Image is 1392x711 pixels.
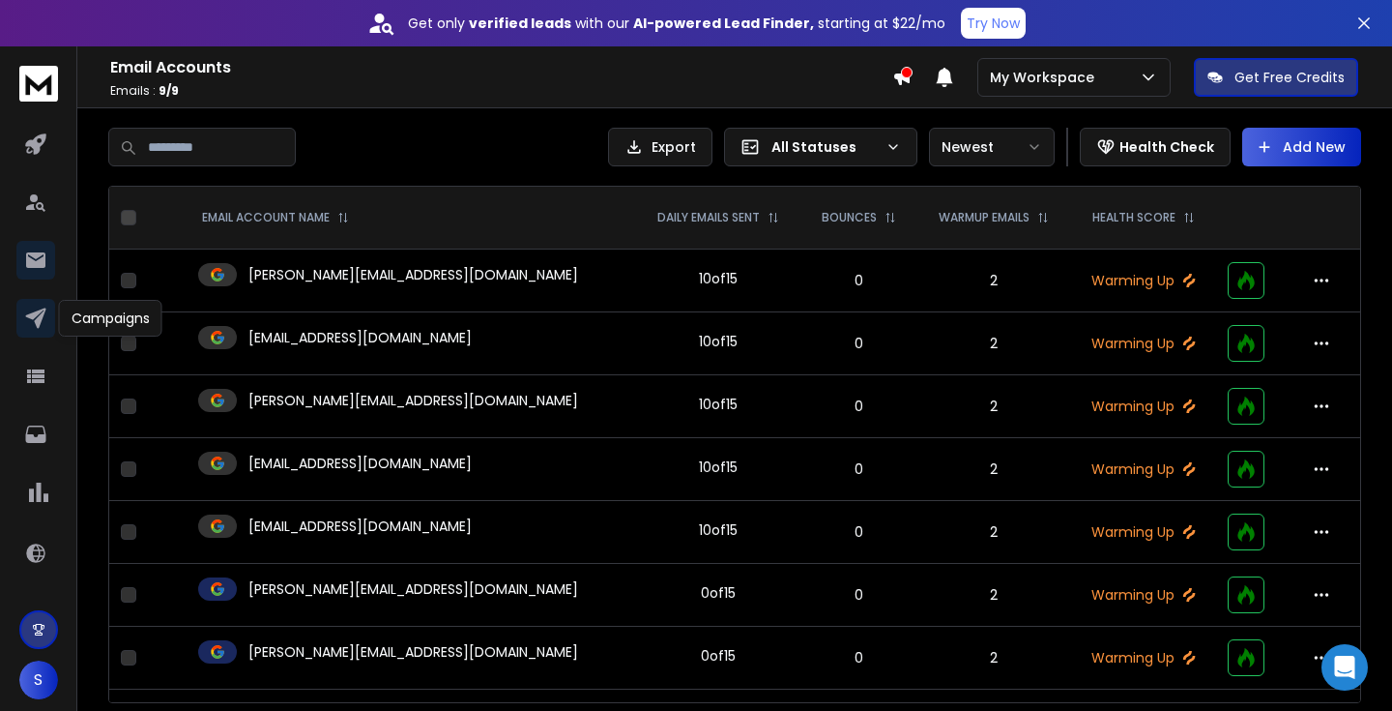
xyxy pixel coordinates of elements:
p: HEALTH SCORE [1092,210,1175,225]
td: 2 [916,312,1070,375]
p: Warming Up [1083,397,1205,416]
p: Get Free Credits [1234,68,1345,87]
p: 0 [813,397,905,416]
h1: Email Accounts [110,56,892,79]
p: WARMUP EMAILS [939,210,1029,225]
p: 0 [813,334,905,353]
strong: AI-powered Lead Finder, [633,14,814,33]
p: [PERSON_NAME][EMAIL_ADDRESS][DOMAIN_NAME] [248,579,578,599]
p: Warming Up [1083,459,1205,479]
p: 0 [813,459,905,479]
td: 2 [916,627,1070,690]
div: 0 of 15 [701,646,736,666]
td: 2 [916,375,1070,438]
button: Health Check [1080,128,1231,166]
td: 2 [916,501,1070,564]
p: 0 [813,522,905,542]
button: Get Free Credits [1194,58,1358,97]
button: Newest [929,128,1055,166]
div: 10 of 15 [699,520,738,540]
div: Open Intercom Messenger [1321,644,1368,691]
button: S [19,661,58,699]
p: 0 [813,271,905,290]
div: EMAIL ACCOUNT NAME [202,210,349,225]
strong: verified leads [469,14,571,33]
p: Try Now [967,14,1020,33]
div: Campaigns [59,300,162,337]
p: [EMAIL_ADDRESS][DOMAIN_NAME] [248,328,472,347]
button: Try Now [961,8,1026,39]
p: All Statuses [771,137,878,157]
p: Get only with our starting at $22/mo [408,14,945,33]
div: 10 of 15 [699,269,738,288]
img: logo [19,66,58,102]
p: Warming Up [1083,648,1205,667]
td: 2 [916,438,1070,501]
p: [EMAIL_ADDRESS][DOMAIN_NAME] [248,454,472,473]
p: [EMAIL_ADDRESS][DOMAIN_NAME] [248,517,472,536]
button: Add New [1242,128,1361,166]
p: Emails : [110,83,892,99]
div: 10 of 15 [699,395,738,414]
div: 10 of 15 [699,332,738,351]
div: 0 of 15 [701,583,736,603]
p: Warming Up [1083,271,1205,290]
p: Warming Up [1083,585,1205,605]
p: [PERSON_NAME][EMAIL_ADDRESS][DOMAIN_NAME] [248,265,578,284]
p: My Workspace [990,68,1102,87]
td: 2 [916,564,1070,627]
p: [PERSON_NAME][EMAIL_ADDRESS][DOMAIN_NAME] [248,642,578,662]
p: Warming Up [1083,522,1205,542]
span: 9 / 9 [159,82,179,99]
p: 0 [813,648,905,667]
p: BOUNCES [822,210,877,225]
p: [PERSON_NAME][EMAIL_ADDRESS][DOMAIN_NAME] [248,391,578,410]
div: 10 of 15 [699,458,738,477]
p: DAILY EMAILS SENT [657,210,760,225]
p: Health Check [1119,137,1214,157]
td: 2 [916,250,1070,312]
p: Warming Up [1083,334,1205,353]
button: Export [608,128,712,166]
p: 0 [813,585,905,605]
